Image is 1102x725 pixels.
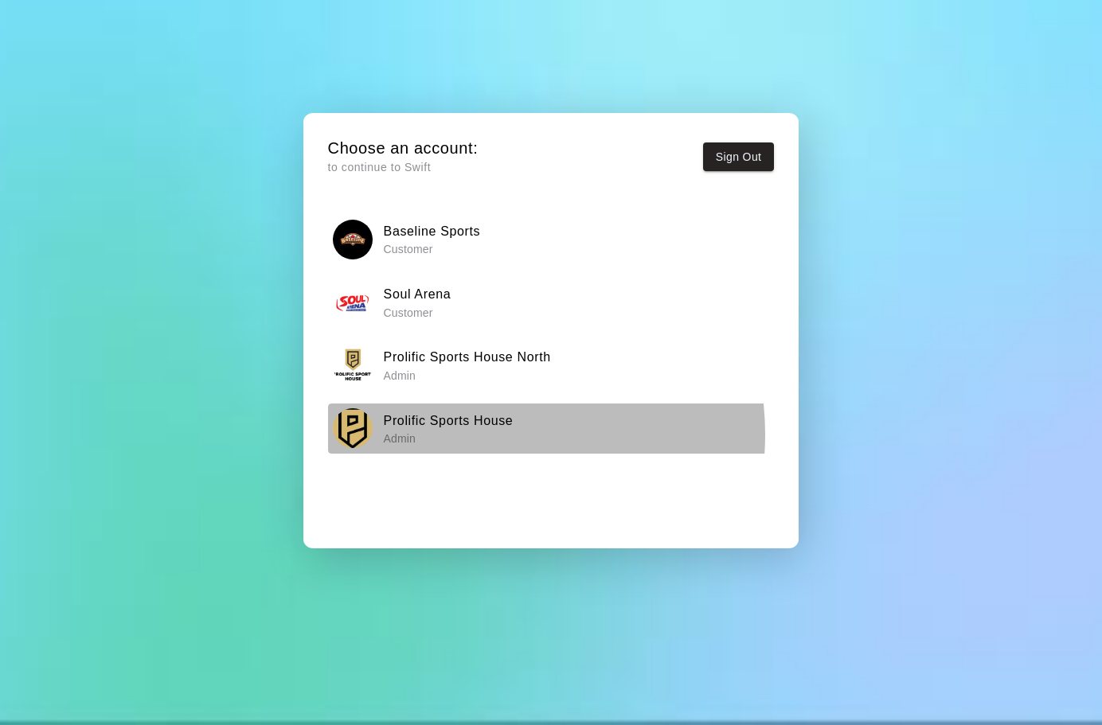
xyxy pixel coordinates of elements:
h6: Prolific Sports House [384,411,514,431]
img: Soul Arena [333,283,373,322]
button: Sign Out [703,142,775,172]
h6: Soul Arena [384,284,451,305]
img: Baseline Sports [333,220,373,259]
img: Prolific Sports House North [333,345,373,385]
button: Baseline SportsBaseline Sports Customer [328,214,775,264]
button: Soul ArenaSoul Arena Customer [328,277,775,327]
button: Prolific Sports HouseProlific Sports House Admin [328,403,775,454]
p: Customer [384,305,451,321]
p: to continue to Swift [328,159,479,176]
p: Admin [384,368,551,384]
p: Customer [384,241,481,257]
h5: Choose an account: [328,138,479,159]
h6: Prolific Sports House North [384,347,551,368]
button: Prolific Sports House NorthProlific Sports House North Admin [328,341,775,391]
p: Admin [384,431,514,446]
img: Prolific Sports House [333,408,373,448]
h6: Baseline Sports [384,221,481,242]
